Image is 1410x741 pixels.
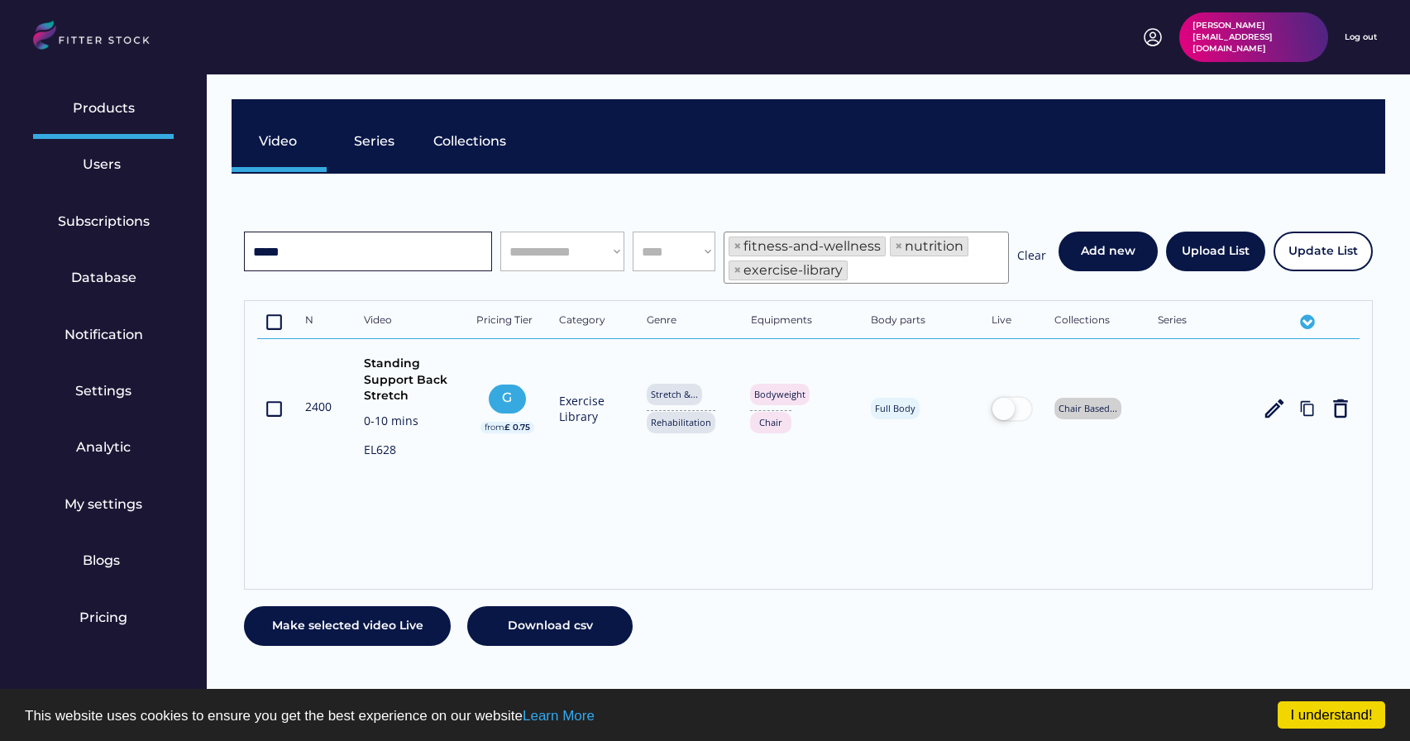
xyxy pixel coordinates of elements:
[729,261,848,280] li: exercise-library
[476,313,538,330] div: Pricing Tier
[493,389,522,407] div: G
[651,388,698,400] div: Stretch &...
[58,213,150,231] div: Subscriptions
[1158,313,1240,330] div: Series
[25,709,1385,723] p: This website uses cookies to ensure you get the best experience on our website
[76,438,131,457] div: Analytic
[364,313,455,330] div: Video
[559,393,625,425] div: Exercise Library
[751,313,850,330] div: Equipments
[734,240,742,253] span: ×
[523,708,595,724] a: Learn More
[734,264,742,277] span: ×
[83,552,124,570] div: Blogs
[79,609,127,627] div: Pricing
[33,21,164,55] img: LOGO.svg
[83,155,124,174] div: Users
[1345,31,1377,43] div: Log out
[244,606,451,646] button: Make selected video Live
[754,388,805,400] div: Bodyweight
[651,416,711,428] div: Rehabilitation
[73,99,135,117] div: Products
[264,312,284,332] text: crop_din
[75,382,131,400] div: Settings
[1143,27,1163,47] img: profile-circle.svg
[1341,675,1393,724] iframe: chat widget
[264,396,284,421] button: crop_din
[1017,247,1046,268] div: Clear
[890,237,968,256] li: nutrition
[305,399,342,415] div: 2400
[504,422,530,433] div: £ 0.75
[754,416,787,428] div: Chair
[1166,232,1265,271] button: Upload List
[871,313,970,330] div: Body parts
[895,240,903,253] span: ×
[1274,232,1373,271] button: Update List
[729,237,886,256] li: fitness-and-wellness
[992,313,1033,330] div: Live
[1278,701,1385,729] a: I understand!
[65,495,142,514] div: My settings
[1059,402,1117,414] div: Chair Based...
[467,606,633,646] button: Download csv
[364,356,455,404] div: Standing Support Back Stretch
[1193,20,1315,55] div: [PERSON_NAME][EMAIL_ADDRESS][DOMAIN_NAME]
[559,313,625,330] div: Category
[1059,232,1158,271] button: Add new
[647,313,729,330] div: Genre
[354,132,395,151] div: Series
[1054,313,1137,330] div: Collections
[71,269,136,287] div: Database
[65,326,143,344] div: Notification
[264,309,284,334] button: crop_din
[259,132,300,151] div: Video
[364,442,455,462] div: EL628
[305,313,342,330] div: N
[1262,396,1287,421] button: edit
[485,422,504,433] div: from
[1328,396,1353,421] button: delete_outline
[875,402,915,414] div: Full Body
[364,413,455,433] div: 0-10 mins
[433,132,506,151] div: Collections
[264,399,284,419] text: crop_din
